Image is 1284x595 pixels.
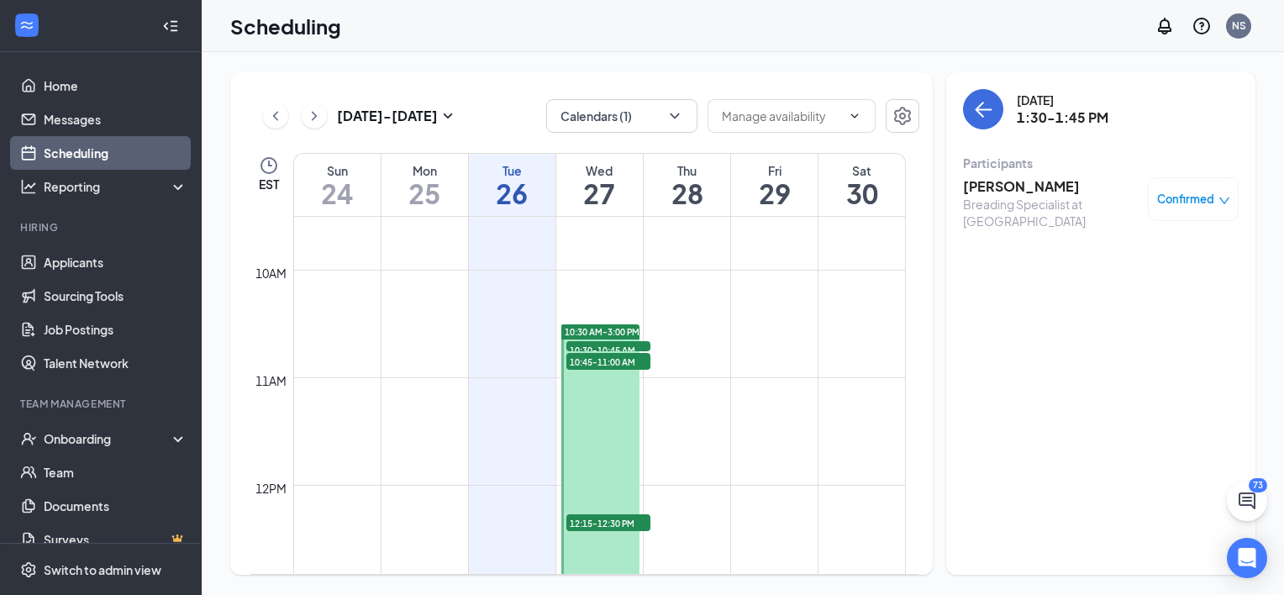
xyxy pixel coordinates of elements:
h3: [PERSON_NAME] [963,177,1139,196]
a: Applicants [44,245,187,279]
button: Settings [886,99,919,133]
a: Documents [44,489,187,523]
button: ChevronRight [302,103,327,129]
div: Sat [818,162,905,179]
h1: 30 [818,179,905,208]
a: Team [44,455,187,489]
a: Scheduling [44,136,187,170]
a: Job Postings [44,313,187,346]
h1: 27 [556,179,643,208]
a: August 24, 2025 [294,154,381,216]
div: Hiring [20,220,184,234]
h3: 1:30-1:45 PM [1017,108,1108,127]
a: SurveysCrown [44,523,187,556]
div: Breading Specialist at [GEOGRAPHIC_DATA] [963,196,1139,229]
button: Calendars (1)ChevronDown [546,99,697,133]
svg: Notifications [1155,16,1175,36]
span: EST [259,176,279,192]
div: Fri [731,162,818,179]
a: August 25, 2025 [382,154,468,216]
a: August 26, 2025 [469,154,555,216]
h1: 24 [294,179,381,208]
h1: 25 [382,179,468,208]
svg: Analysis [20,178,37,195]
a: August 29, 2025 [731,154,818,216]
div: Wed [556,162,643,179]
span: 12:15-12:30 PM [566,514,650,531]
div: Reporting [44,178,188,195]
span: 10:30 AM-3:00 PM [565,326,639,338]
div: [DATE] [1017,92,1108,108]
a: August 27, 2025 [556,154,643,216]
div: NS [1232,18,1246,33]
svg: ChatActive [1237,491,1257,511]
span: down [1218,195,1230,207]
h3: [DATE] - [DATE] [337,107,438,125]
h1: 26 [469,179,555,208]
a: August 30, 2025 [818,154,905,216]
div: 73 [1249,478,1267,492]
div: Sun [294,162,381,179]
div: Participants [963,155,1239,171]
div: Open Intercom Messenger [1227,538,1267,578]
svg: Settings [20,561,37,578]
h1: 29 [731,179,818,208]
a: Messages [44,103,187,136]
svg: ChevronDown [848,109,861,123]
span: 10:30-10:45 AM [566,341,650,358]
span: Confirmed [1157,191,1214,208]
h1: Scheduling [230,12,341,40]
div: Team Management [20,397,184,411]
div: Onboarding [44,430,173,447]
svg: SmallChevronDown [438,106,458,126]
a: Home [44,69,187,103]
svg: WorkstreamLogo [18,17,35,34]
svg: Collapse [162,18,179,34]
svg: ChevronRight [306,106,323,126]
svg: ChevronLeft [267,106,284,126]
div: 10am [252,264,290,282]
svg: Settings [892,106,913,126]
h1: 28 [644,179,730,208]
svg: ChevronDown [666,108,683,124]
span: 10:45-11:00 AM [566,353,650,370]
svg: QuestionInfo [1192,16,1212,36]
div: Tue [469,162,555,179]
svg: UserCheck [20,430,37,447]
button: back-button [963,89,1003,129]
button: ChatActive [1227,481,1267,521]
div: 11am [252,371,290,390]
a: Talent Network [44,346,187,380]
div: Switch to admin view [44,561,161,578]
div: Mon [382,162,468,179]
svg: ArrowLeft [973,99,993,119]
button: ChevronLeft [263,103,288,129]
div: Thu [644,162,730,179]
a: Sourcing Tools [44,279,187,313]
div: 12pm [252,479,290,498]
svg: Clock [259,155,279,176]
input: Manage availability [722,107,841,125]
a: August 28, 2025 [644,154,730,216]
